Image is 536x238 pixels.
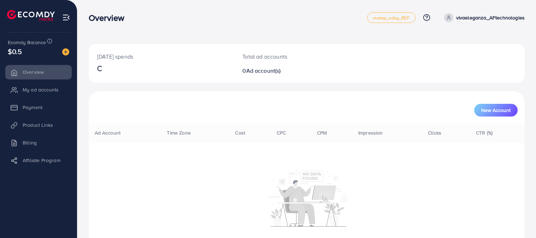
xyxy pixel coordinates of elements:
button: New Account [474,104,518,117]
p: [DATE] spends [97,52,225,61]
span: New Account [481,108,511,113]
span: $0.5 [8,46,22,56]
h2: 0 [242,67,335,74]
span: Ecomdy Balance [8,39,46,46]
img: image [62,48,69,55]
img: menu [62,13,70,22]
span: Ad account(s) [246,67,281,75]
p: vivaeleganza_AFtechnologies [456,13,525,22]
a: vivaeleganza_AFtechnologies [441,13,525,22]
h3: Overview [89,13,130,23]
img: logo [7,10,55,21]
p: Total ad accounts [242,52,335,61]
a: metap_oday_REF [367,12,415,23]
span: metap_oday_REF [373,16,409,20]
